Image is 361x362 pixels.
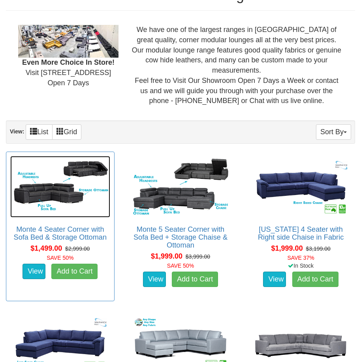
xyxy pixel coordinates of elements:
[10,156,110,218] img: Monte 4 Seater Corner with Sofa Bed & Storage Ottoman
[22,58,115,66] b: Even More Choice In Store!
[51,264,98,279] a: Add to Cart
[124,25,349,106] div: We have one of the largest ranges in [GEOGRAPHIC_DATA] of great quality, corner modular lounges a...
[288,255,314,261] font: SAVE 37%
[18,25,118,58] img: Showroom
[186,253,210,260] del: $3,999.00
[258,225,344,241] a: [US_STATE] 4 Seater with Right side Chaise in Fabric
[143,272,166,287] a: View
[271,244,303,252] span: $1,999.00
[14,225,107,241] a: Monte 4 Seater Corner with Sofa Bed & Storage Ottoman
[10,128,24,135] strong: View:
[263,272,286,287] a: View
[12,25,124,88] div: Visit [STREET_ADDRESS] Open 7 Days
[131,156,231,218] img: Monte 5 Seater Corner with Sofa Bed + Storage Chaise & Ottoman
[30,244,62,252] span: $1,499.00
[23,264,45,279] a: View
[316,124,351,140] button: Sort By
[151,252,182,260] span: $1,999.00
[65,246,90,252] del: $2,999.00
[245,262,357,270] div: In Stock
[133,225,228,249] a: Monte 5 Seater Corner with Sofa Bed + Storage Chaise & Ottoman
[47,255,73,261] font: SAVE 50%
[167,263,194,269] font: SAVE 50%
[292,272,338,287] a: Add to Cart
[26,124,53,140] a: List
[172,272,218,287] a: Add to Cart
[52,124,81,140] a: Grid
[306,246,330,252] del: $3,199.00
[251,156,351,218] img: Arizona 4 Seater with Right side Chaise in Fabric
